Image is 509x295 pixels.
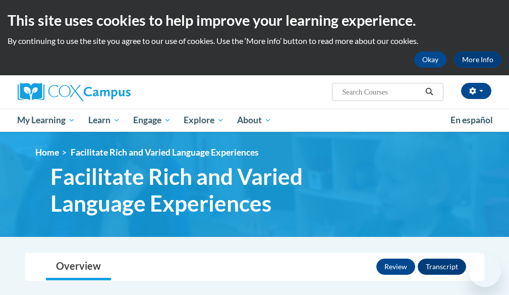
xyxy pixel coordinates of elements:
[18,83,131,101] img: Cox Campus
[231,109,278,132] a: About
[237,114,271,126] span: About
[88,114,120,126] span: Learn
[376,259,415,275] button: Review
[184,114,224,126] span: Explore
[422,86,437,98] button: Search
[341,86,422,98] input: Search Courses
[133,114,171,126] span: Engage
[469,255,501,287] iframe: Button to launch messaging window, conversation in progress
[8,10,501,30] h2: This site uses cookies to help improve your learning experience.
[11,109,82,132] a: My Learning
[414,52,446,68] button: Okay
[50,163,391,217] span: Facilitate Rich and Varied Language Experiences
[454,52,501,68] a: More Info
[177,109,231,132] a: Explore
[461,83,491,99] button: Account Settings
[17,114,75,126] span: My Learning
[46,254,111,280] a: Overview
[18,83,165,101] a: Cox Campus
[82,109,127,132] a: Learn
[127,109,178,132] a: Engage
[35,147,59,158] a: Home
[10,109,499,132] div: Main menu
[444,110,499,131] a: En español
[8,35,501,46] p: By continuing to use the site you agree to our use of cookies. Use the ‘More info’ button to read...
[418,259,466,275] button: Transcript
[71,147,259,158] span: Facilitate Rich and Varied Language Experiences
[450,115,493,125] span: En español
